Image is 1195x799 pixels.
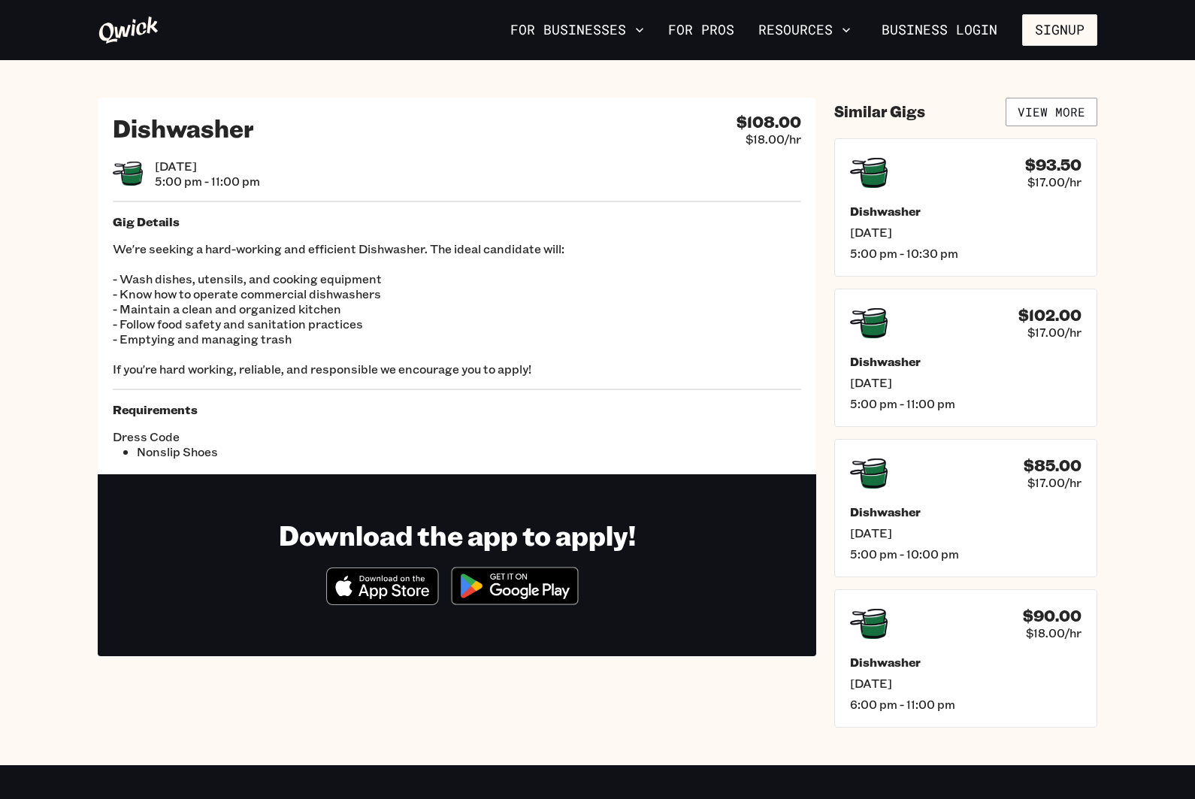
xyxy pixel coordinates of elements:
[746,132,801,147] span: $18.00/hr
[113,429,457,444] span: Dress Code
[850,697,1082,712] span: 6:00 pm - 11:00 pm
[113,241,801,377] p: We're seeking a hard-working and efficient Dishwasher. The ideal candidate will: - Wash dishes, u...
[279,518,636,552] h1: Download the app to apply!
[137,444,457,459] li: Nonslip Shoes
[834,439,1097,577] a: $85.00$17.00/hrDishwasher[DATE]5:00 pm - 10:00 pm
[850,504,1082,519] h5: Dishwasher
[850,246,1082,261] span: 5:00 pm - 10:30 pm
[1024,456,1082,475] h4: $85.00
[113,113,254,143] h2: Dishwasher
[442,558,588,614] img: Get it on Google Play
[1027,174,1082,189] span: $17.00/hr
[113,214,801,229] h5: Gig Details
[834,102,925,121] h4: Similar Gigs
[662,17,740,43] a: For Pros
[850,375,1082,390] span: [DATE]
[752,17,857,43] button: Resources
[850,676,1082,691] span: [DATE]
[1022,14,1097,46] button: Signup
[155,174,260,189] span: 5:00 pm - 11:00 pm
[834,138,1097,277] a: $93.50$17.00/hrDishwasher[DATE]5:00 pm - 10:30 pm
[850,396,1082,411] span: 5:00 pm - 11:00 pm
[850,525,1082,540] span: [DATE]
[834,589,1097,728] a: $90.00$18.00/hrDishwasher[DATE]6:00 pm - 11:00 pm
[850,204,1082,219] h5: Dishwasher
[850,354,1082,369] h5: Dishwasher
[1025,156,1082,174] h4: $93.50
[1006,98,1097,126] a: View More
[155,159,260,174] span: [DATE]
[326,592,439,608] a: Download on the App Store
[1018,306,1082,325] h4: $102.00
[1027,325,1082,340] span: $17.00/hr
[850,546,1082,561] span: 5:00 pm - 10:00 pm
[737,113,801,132] h4: $108.00
[504,17,650,43] button: For Businesses
[850,655,1082,670] h5: Dishwasher
[1023,607,1082,625] h4: $90.00
[1026,625,1082,640] span: $18.00/hr
[850,225,1082,240] span: [DATE]
[1027,475,1082,490] span: $17.00/hr
[113,402,801,417] h5: Requirements
[869,14,1010,46] a: Business Login
[834,289,1097,427] a: $102.00$17.00/hrDishwasher[DATE]5:00 pm - 11:00 pm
